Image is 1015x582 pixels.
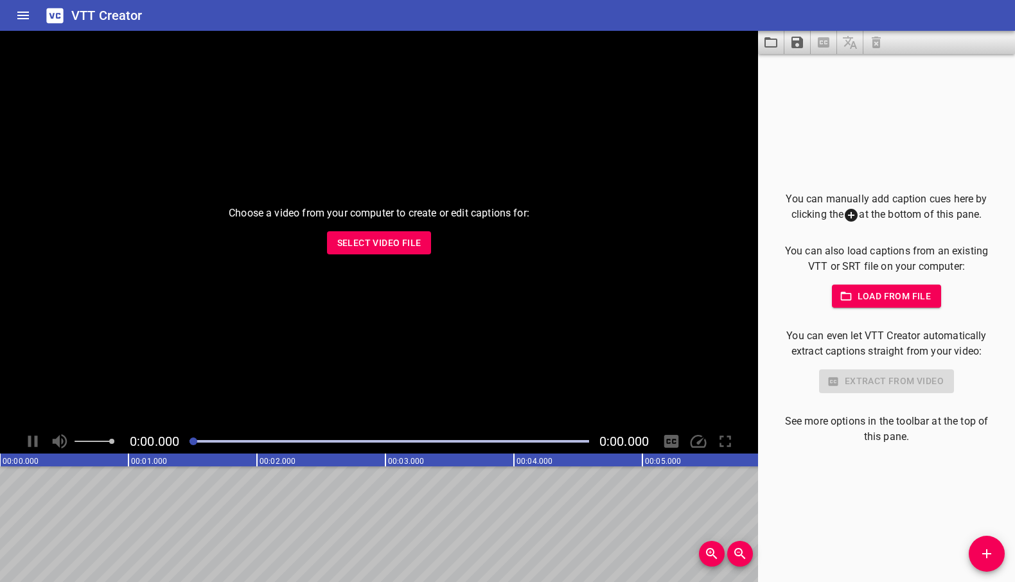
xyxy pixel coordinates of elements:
div: Play progress [190,440,589,443]
p: See more options in the toolbar at the top of this pane. [779,414,994,445]
text: 00:05.000 [645,457,681,466]
p: You can manually add caption cues here by clicking the at the bottom of this pane. [779,191,994,223]
svg: Save captions to file [790,35,805,50]
button: Zoom Out [727,541,753,567]
span: Video Duration [599,434,649,449]
div: Toggle Full Screen [713,429,737,454]
button: Zoom In [699,541,725,567]
span: Current Time [130,434,179,449]
span: Load from file [842,288,931,304]
text: 00:00.000 [3,457,39,466]
div: Playback Speed [686,429,710,454]
button: Select Video File [327,231,432,255]
text: 00:04.000 [516,457,552,466]
text: 00:01.000 [131,457,167,466]
div: Select a video in the pane to the left to use this feature [779,369,994,393]
text: 00:02.000 [260,457,296,466]
span: Select Video File [337,235,421,251]
p: You can even let VTT Creator automatically extract captions straight from your video: [779,328,994,359]
p: You can also load captions from an existing VTT or SRT file on your computer: [779,243,994,274]
svg: Load captions from file [763,35,779,50]
h6: VTT Creator [71,5,143,26]
button: Load captions from file [758,31,784,54]
p: Choose a video from your computer to create or edit captions for: [229,206,529,221]
span: Select a video in the pane to the left, then you can automatically extract captions. [811,31,837,54]
button: Add Cue [969,536,1005,572]
span: Add some captions below, then you can translate them. [837,31,863,54]
button: Load from file [832,285,942,308]
button: Save captions to file [784,31,811,54]
div: Hide/Show Captions [659,429,684,454]
text: 00:03.000 [388,457,424,466]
